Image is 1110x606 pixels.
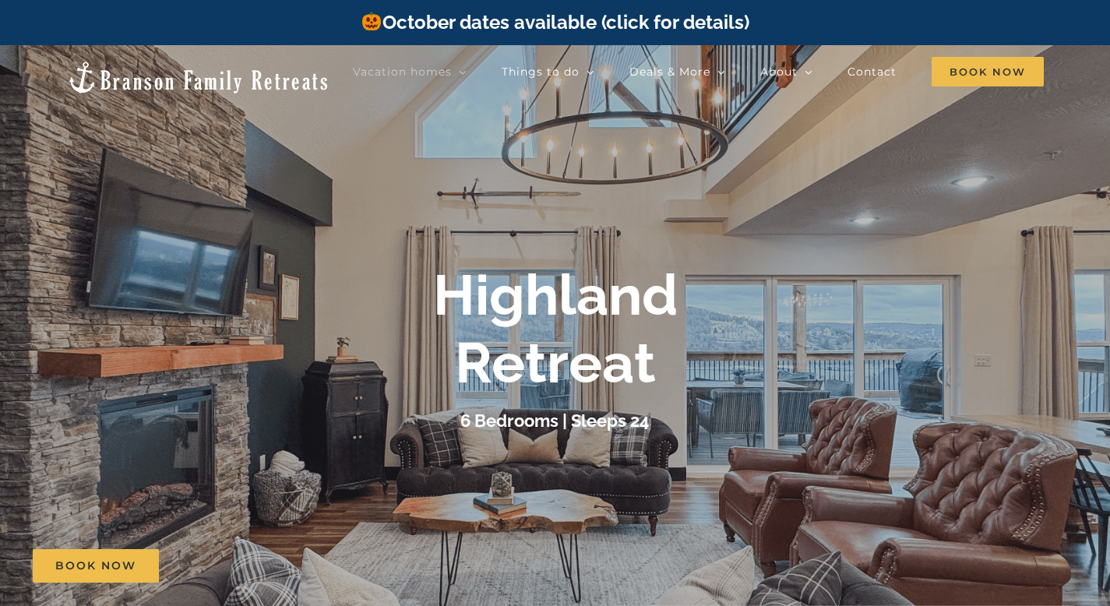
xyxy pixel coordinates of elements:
span: Book Now [55,559,136,573]
span: Things to do [502,66,580,77]
a: Deals & More [629,56,725,87]
span: Contact [847,66,897,77]
span: About [760,66,798,77]
span: Deals & More [629,66,710,77]
a: About [760,56,812,87]
a: Book Now [33,549,159,583]
img: Branson Family Retreats Logo [66,60,330,95]
a: Vacation homes [353,56,467,87]
nav: Main Menu [353,56,1044,87]
a: Things to do [502,56,594,87]
h3: 6 Bedrooms | Sleeps 24 [460,410,650,431]
a: Contact [847,56,897,87]
b: Highland Retreat [433,262,678,395]
img: 🎃 [362,12,381,30]
a: October dates available (click for details) [361,11,749,33]
span: Vacation homes [353,66,452,77]
span: Book Now [932,57,1044,86]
